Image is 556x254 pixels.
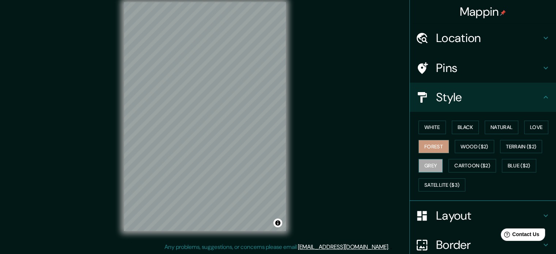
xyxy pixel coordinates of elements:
div: Style [410,83,556,112]
h4: Layout [436,208,541,223]
button: Grey [419,159,443,173]
div: Location [410,23,556,53]
button: Blue ($2) [502,159,536,173]
a: [EMAIL_ADDRESS][DOMAIN_NAME] [298,243,388,251]
button: Natural [485,121,518,134]
div: . [389,243,390,251]
button: Love [524,121,548,134]
canvas: Map [124,2,286,231]
h4: Pins [436,61,541,75]
button: Black [452,121,479,134]
iframe: Help widget launcher [491,225,548,246]
button: Satellite ($3) [419,178,465,192]
button: Forest [419,140,449,153]
div: Layout [410,201,556,230]
img: pin-icon.png [500,10,506,16]
p: Any problems, suggestions, or concerns please email . [164,243,389,251]
h4: Location [436,31,541,45]
button: Terrain ($2) [500,140,542,153]
button: Cartoon ($2) [449,159,496,173]
h4: Mappin [460,4,506,19]
h4: Style [436,90,541,105]
button: White [419,121,446,134]
div: Pins [410,53,556,83]
div: . [390,243,392,251]
button: Wood ($2) [455,140,494,153]
button: Toggle attribution [273,219,282,227]
h4: Border [436,238,541,252]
